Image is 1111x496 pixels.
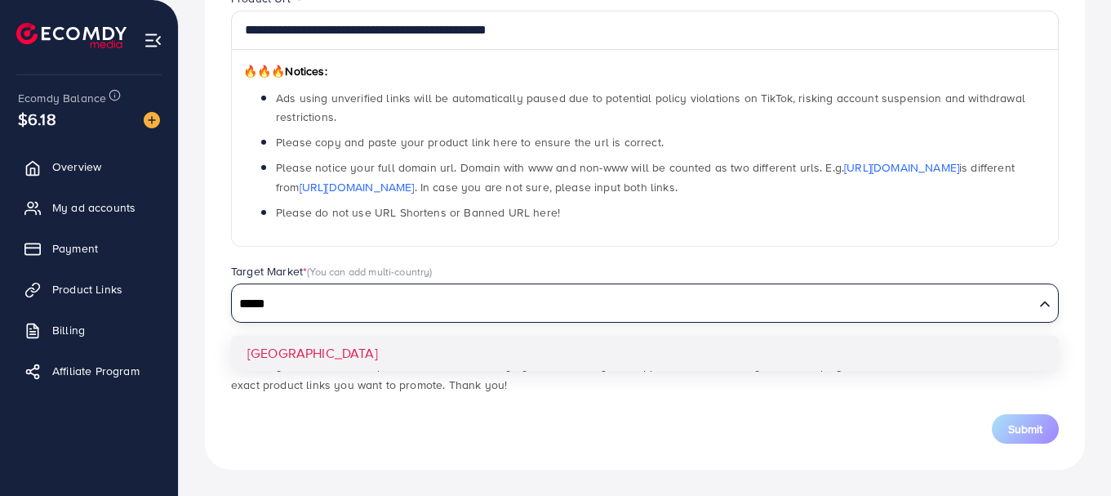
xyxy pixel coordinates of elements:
a: [URL][DOMAIN_NAME] [844,159,959,176]
label: Target Market [231,263,433,279]
span: Ecomdy Balance [18,90,106,106]
img: menu [144,31,162,50]
a: Payment [12,232,166,265]
li: [GEOGRAPHIC_DATA] [231,336,1059,371]
p: *Note: If you use unverified product links, the Ecomdy system will notify the support team to rev... [231,355,1059,395]
span: Payment [52,240,98,257]
span: Ads using unverified links will be automatically paused due to potential policy violations on Tik... [276,90,1025,125]
input: Search for option [233,292,1033,317]
span: Notices: [243,63,327,79]
span: Affiliate Program [52,363,140,379]
button: Submit [992,414,1059,444]
a: My ad accounts [12,191,166,224]
img: image [144,112,160,128]
span: $6.18 [18,107,56,131]
span: Product Links [52,281,122,297]
span: Please notice your full domain url. Domain with www and non-www will be counted as two different ... [276,159,1015,194]
iframe: Chat [1042,422,1099,484]
a: Product Links [12,273,166,306]
span: Overview [52,159,101,175]
span: Submit [1008,421,1042,437]
img: logo [16,23,127,48]
a: Overview [12,150,166,183]
a: [URL][DOMAIN_NAME] [300,179,415,195]
span: 🔥🔥🔥 [243,63,285,79]
span: Please copy and paste your product link here to ensure the url is correct. [276,134,664,150]
a: Billing [12,314,166,346]
span: Please do not use URL Shortens or Banned URL here! [276,204,560,221]
div: Search for option [231,284,1059,323]
span: My ad accounts [52,199,136,216]
a: Affiliate Program [12,355,166,387]
span: (You can add multi-country) [307,264,432,279]
span: Billing [52,322,85,338]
